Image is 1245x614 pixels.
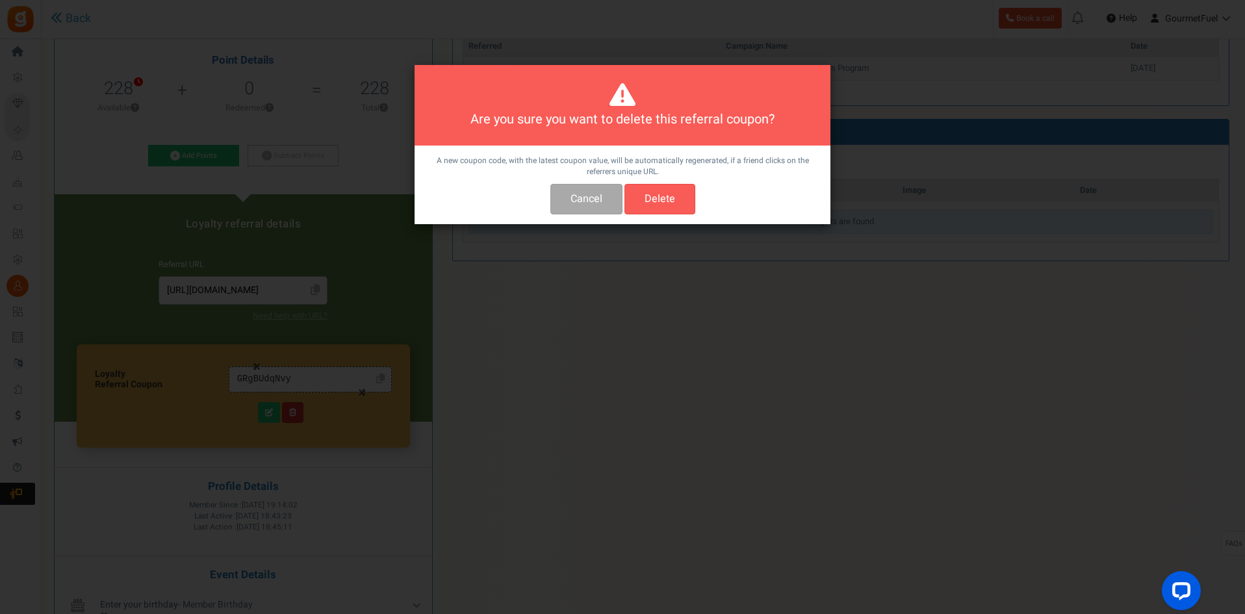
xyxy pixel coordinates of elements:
button: Cancel [550,184,622,214]
h4: Are you sure you want to delete this referral coupon? [431,110,814,129]
button: Delete [624,184,695,214]
p: A new coupon code, with the latest coupon value, will be automatically regenerated, if a friend c... [434,155,811,177]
